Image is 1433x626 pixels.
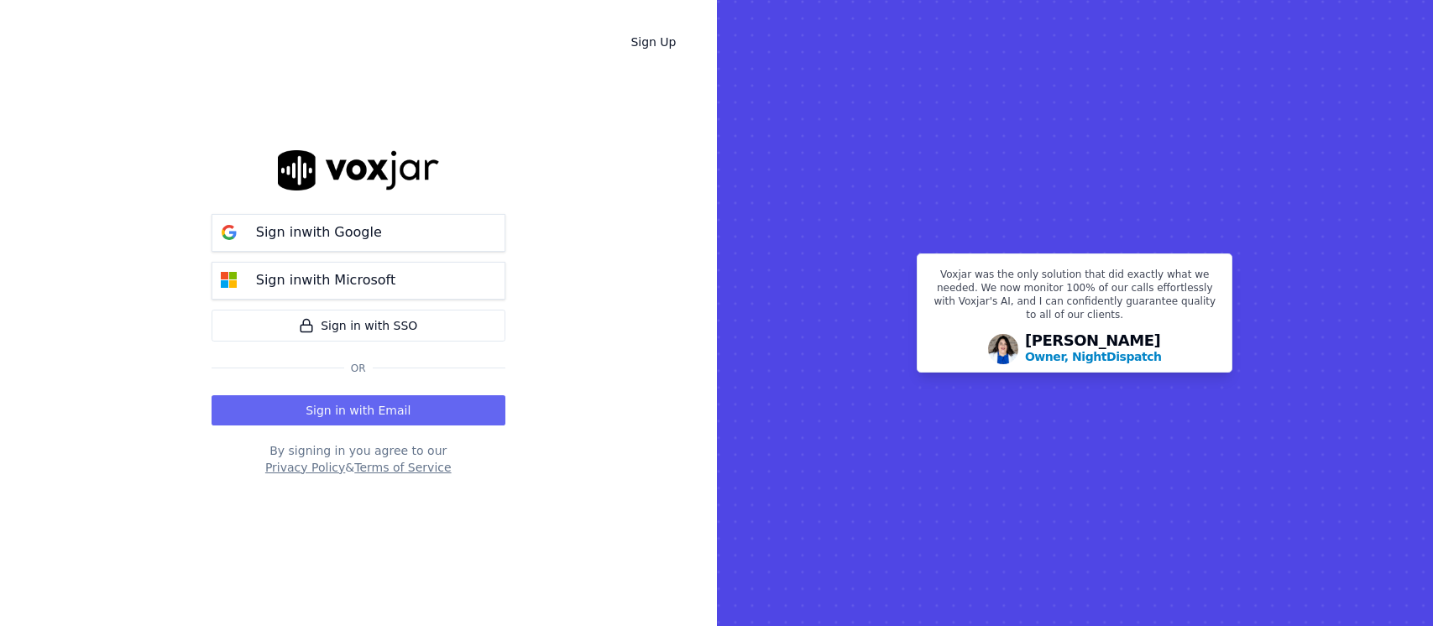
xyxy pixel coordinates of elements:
[344,362,373,375] span: Or
[265,459,345,476] button: Privacy Policy
[928,268,1221,328] p: Voxjar was the only solution that did exactly what we needed. We now monitor 100% of our calls ef...
[212,310,505,342] a: Sign in with SSO
[212,214,505,252] button: Sign inwith Google
[212,262,505,300] button: Sign inwith Microsoft
[617,27,689,57] a: Sign Up
[988,334,1018,364] img: Avatar
[212,263,246,297] img: microsoft Sign in button
[212,216,246,249] img: google Sign in button
[212,442,505,476] div: By signing in you agree to our &
[212,395,505,425] button: Sign in with Email
[278,150,439,190] img: logo
[1025,348,1162,365] p: Owner, NightDispatch
[1025,333,1162,365] div: [PERSON_NAME]
[354,459,451,476] button: Terms of Service
[256,270,395,290] p: Sign in with Microsoft
[256,222,382,243] p: Sign in with Google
